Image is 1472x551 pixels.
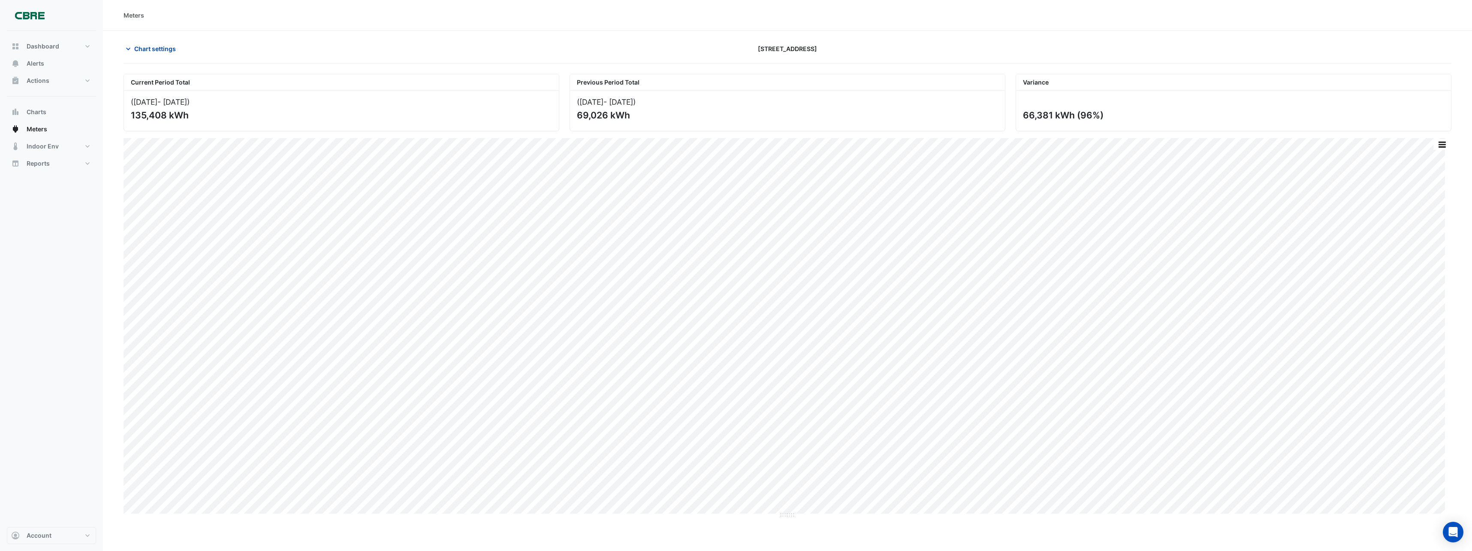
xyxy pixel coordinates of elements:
[131,97,552,106] div: ([DATE] )
[7,55,96,72] button: Alerts
[124,41,181,56] button: Chart settings
[570,74,1005,91] div: Previous Period Total
[27,59,44,68] span: Alerts
[11,42,20,51] app-icon: Dashboard
[7,155,96,172] button: Reports
[27,159,50,168] span: Reports
[124,11,144,20] div: Meters
[7,103,96,121] button: Charts
[11,142,20,151] app-icon: Indoor Env
[758,44,817,53] span: [STREET_ADDRESS]
[27,42,59,51] span: Dashboard
[7,38,96,55] button: Dashboard
[7,121,96,138] button: Meters
[124,74,559,91] div: Current Period Total
[11,76,20,85] app-icon: Actions
[27,125,47,133] span: Meters
[27,531,51,540] span: Account
[27,142,59,151] span: Indoor Env
[27,108,46,116] span: Charts
[7,138,96,155] button: Indoor Env
[1016,74,1451,91] div: Variance
[7,527,96,544] button: Account
[157,97,187,106] span: - [DATE]
[11,125,20,133] app-icon: Meters
[1023,110,1442,121] div: 66,381 kWh (96%)
[131,110,550,121] div: 135,408 kWh
[27,76,49,85] span: Actions
[577,110,996,121] div: 69,026 kWh
[7,72,96,89] button: Actions
[1433,139,1451,150] button: More Options
[134,44,176,53] span: Chart settings
[603,97,633,106] span: - [DATE]
[1443,522,1463,542] div: Open Intercom Messenger
[577,97,998,106] div: ([DATE] )
[11,159,20,168] app-icon: Reports
[10,7,49,24] img: Company Logo
[11,108,20,116] app-icon: Charts
[11,59,20,68] app-icon: Alerts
